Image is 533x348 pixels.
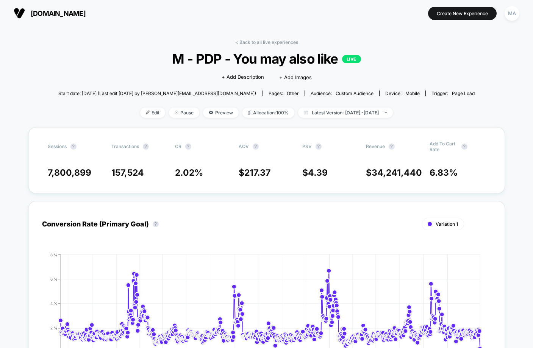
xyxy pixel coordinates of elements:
span: Page Load [452,91,475,96]
span: M - PDP - You may also like [79,51,454,67]
span: other [287,91,299,96]
button: ? [143,144,149,150]
div: Trigger: [431,91,475,96]
span: Pause [169,108,199,118]
span: PSV [302,144,312,149]
span: $ [366,167,422,178]
button: ? [389,144,395,150]
span: 6.83 % [430,167,458,178]
span: Sessions [48,144,67,149]
span: Transactions [111,144,139,149]
span: Device: [379,91,425,96]
span: 4.39 [308,167,328,178]
button: ? [185,144,191,150]
p: LIVE [342,55,361,63]
button: ? [153,221,159,227]
span: Latest Version: [DATE] - [DATE] [298,108,393,118]
tspan: 6 % [50,276,58,281]
span: + Add Images [279,74,312,80]
span: mobile [405,91,420,96]
span: Variation 1 [436,221,458,227]
img: end [385,112,387,113]
img: rebalance [248,111,251,115]
div: Pages: [269,91,299,96]
button: ? [461,144,467,150]
span: 2.02 % [175,167,203,178]
span: 217.37 [244,167,270,178]
span: Revenue [366,144,385,149]
span: [DOMAIN_NAME] [31,9,86,17]
button: ? [316,144,322,150]
span: Allocation: 100% [242,108,294,118]
tspan: 2 % [50,326,58,330]
button: ? [253,144,259,150]
span: Add To Cart Rate [430,141,458,152]
span: Preview [203,108,239,118]
button: [DOMAIN_NAME] [11,7,88,19]
span: Custom Audience [336,91,374,96]
img: calendar [304,111,308,114]
span: CR [175,144,181,149]
span: + Add Description [222,73,264,81]
img: Visually logo [14,8,25,19]
tspan: 4 % [50,301,58,306]
span: $ [302,167,328,178]
span: AOV [239,144,249,149]
span: 34,241,440 [372,167,422,178]
tspan: 8 % [50,252,58,257]
a: < Back to all live experiences [235,39,298,45]
span: Edit [140,108,165,118]
button: MA [502,6,522,21]
span: 157,524 [111,167,144,178]
span: 7,800,899 [48,167,91,178]
span: $ [239,167,270,178]
img: edit [146,111,150,114]
span: Start date: [DATE] (Last edit [DATE] by [PERSON_NAME][EMAIL_ADDRESS][DOMAIN_NAME]) [58,91,256,96]
div: MA [505,6,519,21]
button: Create New Experience [428,7,497,20]
img: end [175,111,178,114]
div: Audience: [311,91,374,96]
button: ? [70,144,77,150]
